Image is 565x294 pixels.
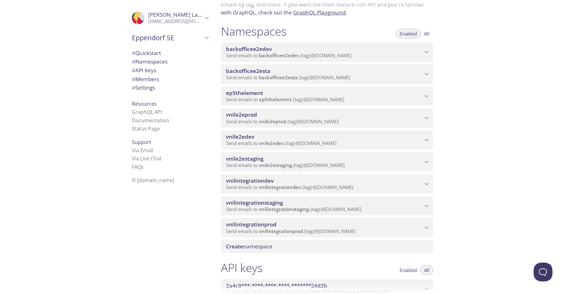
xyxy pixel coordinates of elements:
[221,64,433,84] div: backofficee2esta namespace
[132,155,162,162] a: Via Live Chat
[132,75,135,83] span: #
[259,206,309,212] span: vnilintegrationstaging
[148,18,203,25] p: [EMAIL_ADDRESS][DOMAIN_NAME]
[420,29,433,38] button: All
[226,45,272,53] span: backofficee2edev
[132,49,135,57] span: #
[148,11,209,18] span: [PERSON_NAME] Lackus
[127,57,213,66] div: Namespaces
[132,58,168,65] span: Namespaces
[226,96,344,103] span: Send emails to . {tag} @[DOMAIN_NAME]
[226,199,283,206] span: vnilintegrationstaging
[226,243,272,250] span: namespace
[221,240,433,253] div: Create namespace
[132,177,174,184] span: © [DOMAIN_NAME]
[259,118,286,125] span: vnile2eprod
[221,261,263,275] h1: API keys
[127,75,213,84] div: Members
[132,117,169,124] a: Documentation
[221,108,433,128] div: vnile2eprod namespace
[132,67,135,74] span: #
[259,96,292,103] span: ep5thelement
[221,130,433,150] div: vnile2edev namespace
[226,133,254,140] span: vnile2edev
[132,100,157,107] span: Resources
[221,152,433,172] div: vnile2estaging namespace
[141,164,144,170] span: s
[226,111,257,118] span: vnile2eprod
[132,58,135,65] span: #
[259,52,299,58] span: backofficee2edev
[226,155,263,162] span: vnile2estaging
[226,89,263,97] span: ep5thelement
[221,196,433,216] div: vnilintegrationstaging namespace
[132,67,156,74] span: API Keys
[396,29,421,38] button: Enabled
[226,162,345,168] span: Send emails to . {tag} @[DOMAIN_NAME]
[132,125,160,132] a: Status Page
[127,83,213,92] div: Team Settings
[127,30,213,46] div: Eppendorf SE
[226,221,277,228] span: vnilintegrationprod
[396,265,421,275] button: Enabled
[221,218,433,237] div: vnilintegrationprod namespace
[132,33,203,42] span: Eppendorf SE
[221,174,433,194] div: vnilintegrationdev namespace
[132,147,153,154] a: Via Email
[259,228,303,234] span: vnilintegrationprod
[132,139,151,146] span: Support
[226,184,353,190] span: Send emails to . {tag} @[DOMAIN_NAME]
[259,74,298,80] span: backofficee2esta
[127,49,213,58] div: Quickstart
[226,243,243,250] span: Create
[259,140,284,146] span: vnile2edev
[226,228,356,234] span: Send emails to . {tag} @[DOMAIN_NAME]
[132,49,161,57] span: Quickstart
[132,108,162,115] a: GraphQL API
[226,118,339,125] span: Send emails to . {tag} @[DOMAIN_NAME]
[127,8,213,28] div: Marvin Lackus
[534,263,552,281] iframe: Help Scout Beacon - Open
[127,66,213,75] div: API Keys
[226,52,352,58] span: Send emails to . {tag} @[DOMAIN_NAME]
[259,184,301,190] span: vnilintegrationdev
[221,86,433,106] div: ep5thelement namespace
[226,140,336,146] span: Send emails to . {tag} @[DOMAIN_NAME]
[293,9,346,16] a: GraphQL Playground
[226,177,274,184] span: vnilintegrationdev
[226,74,350,80] span: Send emails to . {tag} @[DOMAIN_NAME]
[221,42,433,62] div: backofficee2edev namespace
[132,84,135,91] span: #
[132,75,159,83] span: Members
[221,24,287,38] h1: Namespaces
[259,162,292,168] span: vnile2estaging
[420,265,433,275] button: All
[226,206,362,212] span: Send emails to . {tag} @[DOMAIN_NAME]
[226,67,270,75] span: backofficee2esta
[132,164,144,170] a: FAQ
[132,84,155,91] span: Settings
